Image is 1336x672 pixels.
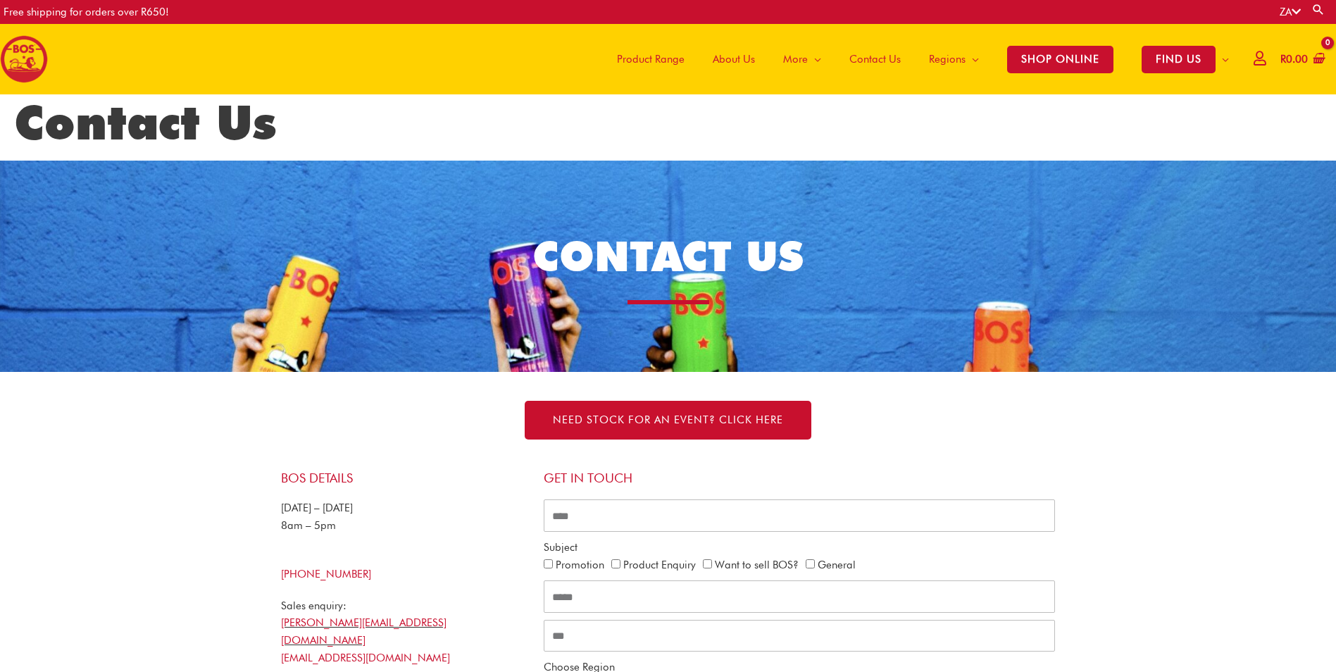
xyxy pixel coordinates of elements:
[1142,46,1216,73] span: FIND US
[592,24,1243,94] nav: Site Navigation
[623,559,696,571] label: Product Enquiry
[769,24,835,94] a: More
[1280,53,1286,66] span: R
[556,559,604,571] label: Promotion
[603,24,699,94] a: Product Range
[1007,46,1113,73] span: SHOP ONLINE
[281,471,530,486] h4: BOS Details
[281,616,447,647] a: [PERSON_NAME][EMAIL_ADDRESS][DOMAIN_NAME]
[915,24,993,94] a: Regions
[281,652,450,664] a: [EMAIL_ADDRESS][DOMAIN_NAME]
[281,502,353,514] span: [DATE] – [DATE]
[783,38,808,80] span: More
[1280,53,1308,66] bdi: 0.00
[849,38,901,80] span: Contact Us
[544,471,1056,486] h4: Get in touch
[281,519,336,532] span: 8am – 5pm
[553,415,783,425] span: NEED STOCK FOR AN EVENT? Click here
[1280,6,1301,18] a: ZA
[281,568,371,580] a: [PHONE_NUMBER]
[713,38,755,80] span: About Us
[835,24,915,94] a: Contact Us
[929,38,966,80] span: Regions
[544,539,578,556] label: Subject
[699,24,769,94] a: About Us
[617,38,685,80] span: Product Range
[1311,3,1325,16] a: Search button
[715,559,799,571] label: Want to sell BOS?
[993,24,1128,94] a: SHOP ONLINE
[464,228,873,286] h1: CONTACT US
[525,401,811,440] a: NEED STOCK FOR AN EVENT? Click here
[14,94,1322,151] h1: Contact Us
[1278,44,1325,75] a: View Shopping Cart, empty
[818,559,856,571] label: General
